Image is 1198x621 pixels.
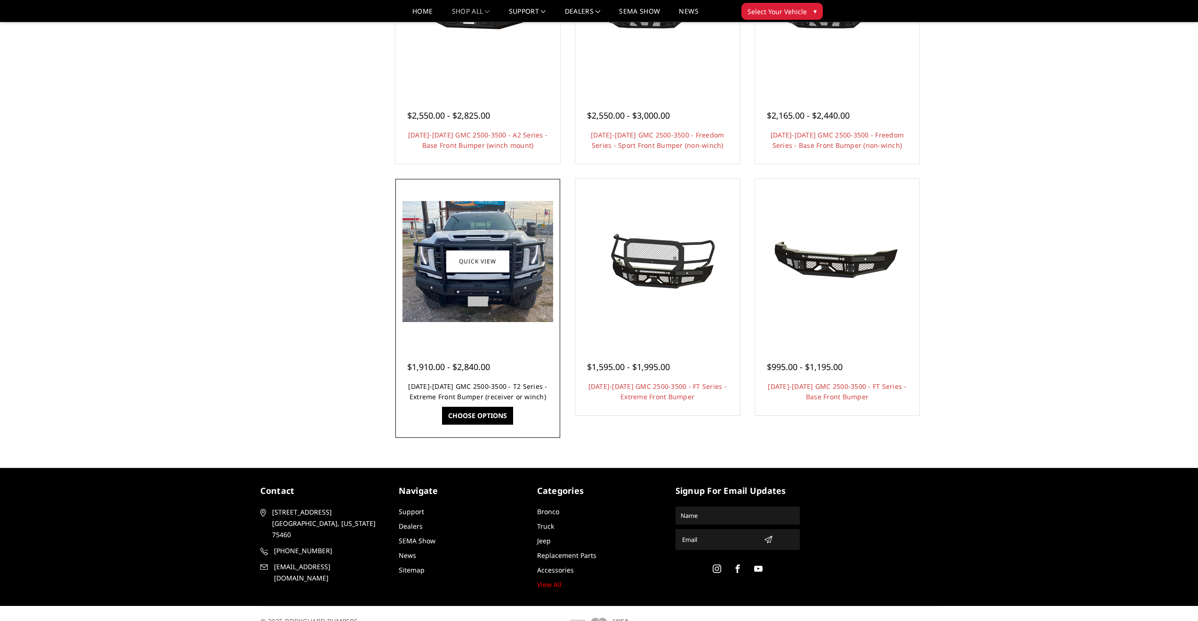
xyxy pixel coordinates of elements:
[767,361,843,372] span: $995.00 - $1,195.00
[408,130,547,150] a: [DATE]-[DATE] GMC 2500-3500 - A2 Series - Base Front Bumper (winch mount)
[537,507,559,516] a: Bronco
[399,507,424,516] a: Support
[537,522,554,531] a: Truck
[767,110,850,121] span: $2,165.00 - $2,440.00
[412,8,433,22] a: Home
[813,6,817,16] span: ▾
[399,522,423,531] a: Dealers
[260,545,385,556] a: [PHONE_NUMBER]
[407,361,490,372] span: $1,910.00 - $2,840.00
[537,536,551,545] a: Jeep
[260,561,385,584] a: [EMAIL_ADDRESS][DOMAIN_NAME]
[578,181,738,341] a: 2024-2025 GMC 2500-3500 - FT Series - Extreme Front Bumper 2024-2025 GMC 2500-3500 - FT Series - ...
[399,536,435,545] a: SEMA Show
[442,407,513,425] a: Choose Options
[402,201,553,322] img: 2024-2025 GMC 2500-3500 - T2 Series - Extreme Front Bumper (receiver or winch)
[678,532,760,547] input: Email
[408,382,547,401] a: [DATE]-[DATE] GMC 2500-3500 - T2 Series - Extreme Front Bumper (receiver or winch)
[398,181,558,341] a: 2024-2025 GMC 2500-3500 - T2 Series - Extreme Front Bumper (receiver or winch) 2024-2025 GMC 2500...
[677,508,798,523] input: Name
[537,484,661,497] h5: Categories
[446,250,509,273] a: Quick view
[407,110,490,121] span: $2,550.00 - $2,825.00
[768,382,906,401] a: [DATE]-[DATE] GMC 2500-3500 - FT Series - Base Front Bumper
[748,7,807,16] span: Select Your Vehicle
[272,507,381,540] span: [STREET_ADDRESS] [GEOGRAPHIC_DATA], [US_STATE] 75460
[452,8,490,22] a: shop all
[741,3,823,20] button: Select Your Vehicle
[619,8,660,22] a: SEMA Show
[260,484,385,497] h5: contact
[587,361,670,372] span: $1,595.00 - $1,995.00
[537,551,596,560] a: Replacement Parts
[679,8,698,22] a: News
[588,382,727,401] a: [DATE]-[DATE] GMC 2500-3500 - FT Series - Extreme Front Bumper
[399,551,416,560] a: News
[274,561,383,584] span: [EMAIL_ADDRESS][DOMAIN_NAME]
[565,8,601,22] a: Dealers
[675,484,800,497] h5: signup for email updates
[537,580,562,589] a: View All
[587,110,670,121] span: $2,550.00 - $3,000.00
[509,8,546,22] a: Support
[537,565,574,574] a: Accessories
[399,484,523,497] h5: Navigate
[771,130,904,150] a: [DATE]-[DATE] GMC 2500-3500 - Freedom Series - Base Front Bumper (non-winch)
[399,565,425,574] a: Sitemap
[757,181,917,341] a: 2024-2025 GMC 2500-3500 - FT Series - Base Front Bumper 2024-2025 GMC 2500-3500 - FT Series - Bas...
[274,545,383,556] span: [PHONE_NUMBER]
[591,130,724,150] a: [DATE]-[DATE] GMC 2500-3500 - Freedom Series - Sport Front Bumper (non-winch)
